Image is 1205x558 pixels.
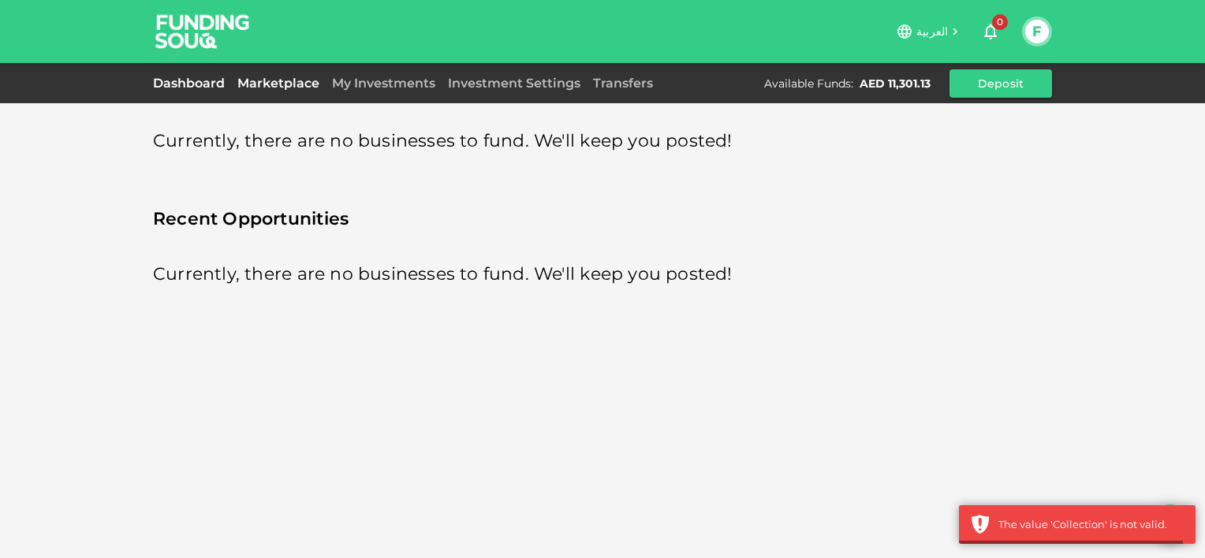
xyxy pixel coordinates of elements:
button: 0 [975,16,1006,47]
a: Investment Settings [442,76,587,91]
button: F [1025,20,1049,43]
a: Marketplace [231,76,326,91]
span: العربية [916,24,948,39]
span: Currently, there are no businesses to fund. We'll keep you posted! [153,126,733,157]
a: My Investments [326,76,442,91]
a: Transfers [587,76,659,91]
div: AED 11,301.13 [860,76,931,91]
div: Available Funds : [764,76,853,91]
span: 0 [992,14,1008,30]
button: Deposit [949,69,1052,98]
a: Dashboard [153,76,231,91]
span: Recent Opportunities [153,204,1052,235]
span: Currently, there are no businesses to fund. We'll keep you posted! [153,259,733,290]
div: The value 'Collection' is not valid. [998,517,1184,533]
